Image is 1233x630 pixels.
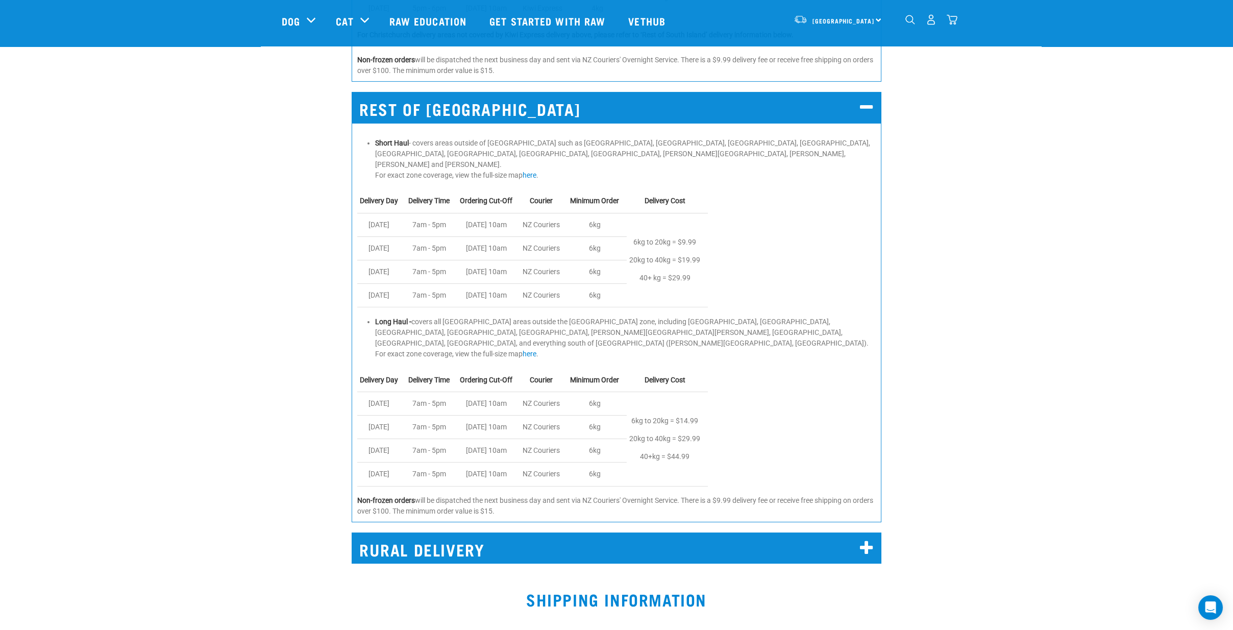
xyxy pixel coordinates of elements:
strong: Non-frozen orders [357,56,415,64]
a: Vethub [618,1,678,41]
td: [DATE] 10am [457,236,520,260]
strong: Non-frozen orders [357,496,415,504]
td: NZ Couriers [520,463,568,486]
td: 7am - 5pm [406,260,457,284]
p: 6kg to 20kg = $9.99 20kg to 40kg = $19.99 40+ kg = $29.99 [629,233,700,287]
td: NZ Couriers [520,392,568,415]
td: NZ Couriers [520,284,568,307]
strong: Courier [530,376,553,384]
td: NZ Couriers [520,416,568,439]
strong: Ordering Cut-Off [460,376,512,384]
td: 6kg [568,439,627,463]
img: van-moving.png [794,15,807,24]
td: 6kg [568,236,627,260]
p: will be dispatched the next business day and sent via NZ Couriers' Overnight Service. There is a ... [357,55,876,76]
td: [DATE] [357,416,406,439]
td: [DATE] [357,284,406,307]
td: [DATE] [357,260,406,284]
strong: Minimum Order [570,376,619,384]
h2: REST OF [GEOGRAPHIC_DATA] [352,92,881,123]
a: Get started with Raw [479,1,618,41]
td: 7am - 5pm [406,213,457,236]
img: home-icon@2x.png [947,14,957,25]
td: 6kg [568,416,627,439]
td: [DATE] 10am [457,284,520,307]
td: 6kg [568,284,627,307]
td: 6kg [568,213,627,236]
td: 7am - 5pm [406,416,457,439]
strong: Delivery Day [360,376,398,384]
td: [DATE] [357,439,406,463]
div: Open Intercom Messenger [1198,595,1223,620]
td: [DATE] 10am [457,463,520,486]
img: home-icon-1@2x.png [905,15,915,25]
a: Cat [336,13,353,29]
li: covers all [GEOGRAPHIC_DATA] areas outside the [GEOGRAPHIC_DATA] zone, including [GEOGRAPHIC_DATA... [375,317,876,359]
td: 7am - 5pm [406,236,457,260]
span: [GEOGRAPHIC_DATA] [812,19,874,22]
td: NZ Couriers [520,236,568,260]
strong: Delivery Time [408,376,450,384]
td: 7am - 5pm [406,392,457,415]
td: NZ Couriers [520,260,568,284]
td: [DATE] [357,236,406,260]
strong: Delivery Time [408,197,450,205]
td: 7am - 5pm [406,439,457,463]
td: 7am - 5pm [406,284,457,307]
li: - covers areas outside of [GEOGRAPHIC_DATA] such as [GEOGRAPHIC_DATA], [GEOGRAPHIC_DATA], [GEOGRA... [375,138,876,181]
strong: Delivery Cost [645,197,685,205]
td: 6kg [568,260,627,284]
a: Raw Education [379,1,479,41]
h2: Shipping information [81,590,1152,609]
td: NZ Couriers [520,439,568,463]
td: [DATE] 10am [457,213,520,236]
strong: Minimum Order [570,197,619,205]
td: 6kg [568,463,627,486]
p: will be dispatched the next business day and sent via NZ Couriers' Overnight Service. There is a ... [357,495,876,517]
a: here [523,350,536,358]
p: 6kg to 20kg = $14.99 20kg to 40kg = $29.99 40+kg = $44.99 [629,412,700,466]
td: [DATE] 10am [457,439,520,463]
img: user.png [926,14,936,25]
td: [DATE] [357,213,406,236]
strong: Delivery Day [360,197,398,205]
td: [DATE] [357,392,406,415]
strong: Courier [530,197,553,205]
a: here [523,171,536,179]
td: NZ Couriers [520,213,568,236]
td: [DATE] 10am [457,260,520,284]
strong: Delivery Cost [645,376,685,384]
td: [DATE] 10am [457,392,520,415]
a: Dog [282,13,300,29]
h2: RURAL DELIVERY [352,532,881,564]
strong: Short Haul [375,139,409,147]
td: [DATE] 10am [457,416,520,439]
td: [DATE] [357,463,406,486]
td: 6kg [568,392,627,415]
td: 7am - 5pm [406,463,457,486]
strong: Long Haul - [375,318,411,326]
strong: Ordering Cut-Off [460,197,512,205]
